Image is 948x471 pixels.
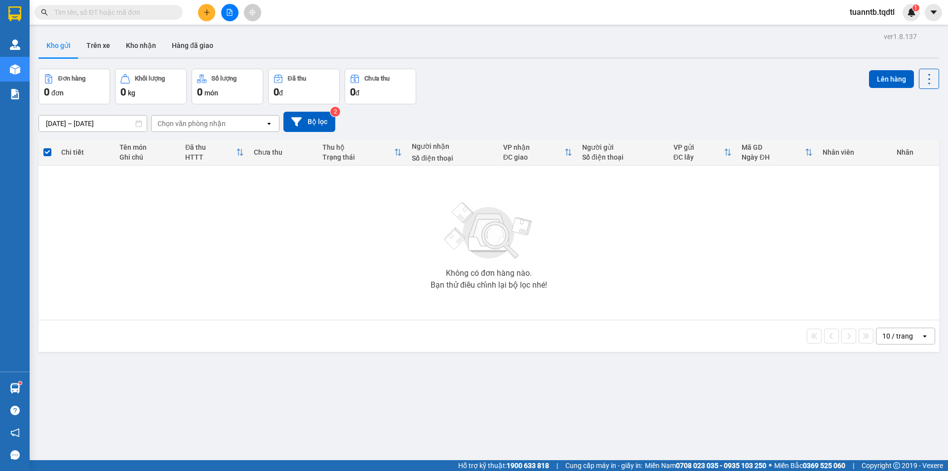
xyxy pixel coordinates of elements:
span: ⚪️ [769,464,772,468]
div: ĐC lấy [673,153,724,161]
span: 0 [350,86,355,98]
span: món [204,89,218,97]
span: aim [249,9,256,16]
div: Số điện thoại [412,154,493,162]
th: Toggle SortBy [180,139,249,166]
strong: 0369 525 060 [803,462,845,470]
button: Hàng đã giao [164,34,221,57]
div: 10 / trang [882,331,913,341]
span: Miền Bắc [774,460,845,471]
img: warehouse-icon [10,383,20,393]
span: đơn [51,89,64,97]
img: svg+xml;base64,PHN2ZyBjbGFzcz0ibGlzdC1wbHVnX19zdmciIHhtbG5zPSJodHRwOi8vd3d3LnczLm9yZy8yMDAwL3N2Zy... [439,196,538,265]
img: warehouse-icon [10,40,20,50]
button: file-add [221,4,238,21]
div: Chọn văn phòng nhận [158,119,226,128]
sup: 1 [19,382,22,385]
th: Toggle SortBy [669,139,737,166]
th: Toggle SortBy [737,139,818,166]
span: tuanntb.tqdtl [842,6,903,18]
div: VP gửi [673,143,724,151]
div: Chưa thu [364,75,390,82]
button: plus [198,4,215,21]
div: VP nhận [503,143,564,151]
img: warehouse-icon [10,64,20,75]
span: search [41,9,48,16]
span: plus [203,9,210,16]
div: Chi tiết [61,148,109,156]
span: đ [279,89,283,97]
span: 1 [914,4,917,11]
span: đ [355,89,359,97]
div: Trạng thái [322,153,394,161]
button: Chưa thu0đ [345,69,416,104]
button: Kho gửi [39,34,79,57]
button: Trên xe [79,34,118,57]
span: question-circle [10,406,20,415]
svg: open [265,120,273,128]
div: Người nhận [412,142,493,150]
span: file-add [226,9,233,16]
div: ĐC giao [503,153,564,161]
img: icon-new-feature [907,8,916,17]
button: aim [244,4,261,21]
div: Chưa thu [254,148,313,156]
svg: open [921,332,929,340]
div: Đã thu [288,75,306,82]
div: Nhân viên [823,148,886,156]
span: Hỗ trợ kỹ thuật: [458,460,549,471]
div: Ngày ĐH [742,153,805,161]
button: Lên hàng [869,70,914,88]
span: message [10,450,20,460]
button: Bộ lọc [283,112,335,132]
div: Số lượng [211,75,237,82]
span: copyright [893,462,900,469]
span: 0 [274,86,279,98]
span: 0 [197,86,202,98]
img: logo-vxr [8,6,21,21]
span: notification [10,428,20,437]
div: Đã thu [185,143,236,151]
button: Kho nhận [118,34,164,57]
div: ver 1.8.137 [884,31,917,42]
div: Nhãn [897,148,934,156]
div: Số điện thoại [582,153,664,161]
th: Toggle SortBy [498,139,577,166]
sup: 1 [912,4,919,11]
button: Đơn hàng0đơn [39,69,110,104]
div: Mã GD [742,143,805,151]
sup: 2 [330,107,340,117]
span: kg [128,89,135,97]
span: Miền Nam [645,460,766,471]
div: Tên món [119,143,175,151]
button: Đã thu0đ [268,69,340,104]
input: Select a date range. [39,116,147,131]
strong: 0708 023 035 - 0935 103 250 [676,462,766,470]
span: caret-down [929,8,938,17]
div: Thu hộ [322,143,394,151]
div: Đơn hàng [58,75,85,82]
div: Bạn thử điều chỉnh lại bộ lọc nhé! [431,281,547,289]
img: solution-icon [10,89,20,99]
div: Người gửi [582,143,664,151]
input: Tìm tên, số ĐT hoặc mã đơn [54,7,171,18]
div: Không có đơn hàng nào. [446,269,532,277]
div: Ghi chú [119,153,175,161]
th: Toggle SortBy [317,139,407,166]
span: | [556,460,558,471]
button: Khối lượng0kg [115,69,187,104]
button: Số lượng0món [192,69,263,104]
span: | [853,460,854,471]
span: 0 [44,86,49,98]
button: caret-down [925,4,942,21]
strong: 1900 633 818 [507,462,549,470]
div: Khối lượng [135,75,165,82]
span: Cung cấp máy in - giấy in: [565,460,642,471]
div: HTTT [185,153,236,161]
span: 0 [120,86,126,98]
